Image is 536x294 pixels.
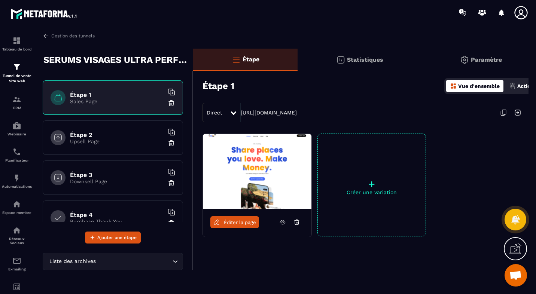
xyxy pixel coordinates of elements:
a: [URL][DOMAIN_NAME] [241,110,297,116]
p: Downsell Page [70,178,164,184]
p: Statistiques [347,56,383,63]
img: trash [168,220,175,227]
div: Search for option [43,253,183,270]
img: trash [168,140,175,147]
p: CRM [2,106,32,110]
a: schedulerschedulerPlanificateur [2,142,32,168]
button: Ajouter une étape [85,232,141,244]
p: Créer une variation [318,189,426,195]
p: Tunnel de vente Site web [2,73,32,84]
p: Paramètre [471,56,502,63]
img: automations [12,174,21,183]
img: actions.d6e523a2.png [509,83,516,89]
a: emailemailE-mailing [2,251,32,277]
p: E-mailing [2,267,32,271]
img: setting-gr.5f69749f.svg [460,55,469,64]
a: social-networksocial-networkRéseaux Sociaux [2,220,32,251]
input: Search for option [97,257,171,266]
img: stats.20deebd0.svg [336,55,345,64]
a: formationformationTableau de bord [2,31,32,57]
div: Ouvrir le chat [505,264,527,287]
p: Réseaux Sociaux [2,237,32,245]
span: Éditer la page [224,220,256,225]
img: formation [12,36,21,45]
p: Vue d'ensemble [458,83,500,89]
p: + [318,179,426,189]
p: Tableau de bord [2,47,32,51]
a: automationsautomationsEspace membre [2,194,32,220]
p: Automatisations [2,184,32,189]
img: automations [12,200,21,209]
a: Éditer la page [210,216,259,228]
img: scheduler [12,147,21,156]
p: Étape [243,56,259,63]
img: email [12,256,21,265]
img: dashboard-orange.40269519.svg [450,83,457,89]
p: Espace membre [2,211,32,215]
a: automationsautomationsAutomatisations [2,168,32,194]
h6: Étape 2 [70,131,164,138]
img: automations [12,121,21,130]
span: Liste des archives [48,257,97,266]
p: Planificateur [2,158,32,162]
span: Ajouter une étape [97,234,137,241]
p: Sales Page [70,98,164,104]
img: trash [168,99,175,107]
p: Webinaire [2,132,32,136]
p: Purchase Thank You [70,218,164,224]
img: formation [12,62,21,71]
img: logo [10,7,78,20]
h6: Étape 1 [70,91,164,98]
p: SERUMS VISAGES ULTRA PERFORMANTS [43,52,188,67]
img: accountant [12,282,21,291]
h6: Étape 4 [70,211,164,218]
p: Upsell Page [70,138,164,144]
a: automationsautomationsWebinaire [2,116,32,142]
img: formation [12,95,21,104]
img: arrow-next.bcc2205e.svg [511,105,525,120]
a: formationformationTunnel de vente Site web [2,57,32,89]
h3: Étape 1 [202,81,234,91]
img: arrow [43,33,49,39]
img: trash [168,180,175,187]
img: image [203,134,311,209]
span: Direct [207,110,222,116]
a: formationformationCRM [2,89,32,116]
h6: Étape 3 [70,171,164,178]
img: social-network [12,226,21,235]
a: Gestion des tunnels [43,33,95,39]
img: bars-o.4a397970.svg [232,55,241,64]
